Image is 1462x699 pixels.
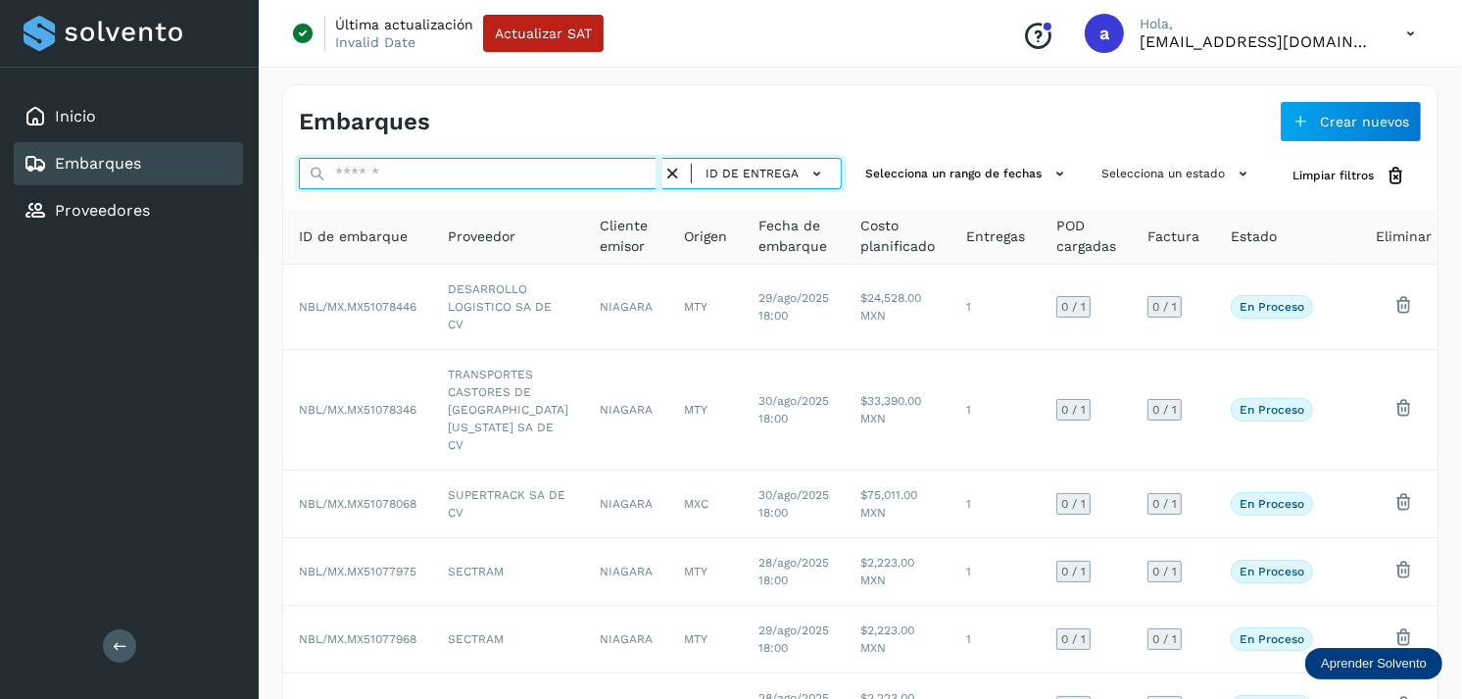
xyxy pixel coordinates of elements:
[55,107,96,125] a: Inicio
[1094,158,1261,190] button: Selecciona un estado
[1321,656,1427,672] p: Aprender Solvento
[299,226,408,247] span: ID de embarque
[1240,632,1304,646] p: En proceso
[584,538,668,606] td: NIAGARA
[14,189,243,232] div: Proveedores
[432,538,584,606] td: SECTRAM
[1240,497,1304,511] p: En proceso
[600,216,653,257] span: Cliente emisor
[299,300,416,314] span: NBL/MX.MX51078446
[299,497,416,511] span: NBL/MX.MX51078068
[1152,498,1177,510] span: 0 / 1
[299,403,416,417] span: NBL/MX.MX51078346
[1061,404,1086,416] span: 0 / 1
[758,624,829,655] span: 29/ago/2025 18:00
[584,606,668,674] td: NIAGARA
[845,538,950,606] td: $2,223.00 MXN
[1147,226,1199,247] span: Factura
[668,471,743,538] td: MXC
[1240,565,1304,578] p: En proceso
[1376,226,1432,247] span: Eliminar
[1061,301,1086,313] span: 0 / 1
[1277,158,1422,194] button: Limpiar filtros
[432,471,584,538] td: SUPERTRACK SA DE CV
[950,606,1041,674] td: 1
[758,216,829,257] span: Fecha de embarque
[1140,32,1375,51] p: alejperez@niagarawater.com
[950,265,1041,350] td: 1
[14,142,243,185] div: Embarques
[950,350,1041,471] td: 1
[860,216,935,257] span: Costo planificado
[845,606,950,674] td: $2,223.00 MXN
[1152,566,1177,577] span: 0 / 1
[483,15,604,52] button: Actualizar SAT
[1061,566,1086,577] span: 0 / 1
[845,350,950,471] td: $33,390.00 MXN
[1152,404,1177,416] span: 0 / 1
[668,606,743,674] td: MTY
[299,632,416,646] span: NBL/MX.MX51077968
[1056,216,1116,257] span: POD cargadas
[448,226,515,247] span: Proveedor
[706,165,799,182] span: ID de entrega
[584,471,668,538] td: NIAGARA
[55,201,150,220] a: Proveedores
[845,265,950,350] td: $24,528.00 MXN
[432,606,584,674] td: SECTRAM
[335,33,415,51] p: Invalid Date
[845,471,950,538] td: $75,011.00 MXN
[432,350,584,471] td: TRANSPORTES CASTORES DE [GEOGRAPHIC_DATA][US_STATE] SA DE CV
[1280,101,1422,142] button: Crear nuevos
[1061,498,1086,510] span: 0 / 1
[700,160,833,188] button: ID de entrega
[1240,403,1304,417] p: En proceso
[1320,115,1409,128] span: Crear nuevos
[1152,301,1177,313] span: 0 / 1
[299,108,430,136] h4: Embarques
[758,556,829,587] span: 28/ago/2025 18:00
[1061,633,1086,645] span: 0 / 1
[668,350,743,471] td: MTY
[1305,648,1442,679] div: Aprender Solvento
[950,538,1041,606] td: 1
[758,394,829,425] span: 30/ago/2025 18:00
[584,350,668,471] td: NIAGARA
[584,265,668,350] td: NIAGARA
[1152,633,1177,645] span: 0 / 1
[950,471,1041,538] td: 1
[668,265,743,350] td: MTY
[14,95,243,138] div: Inicio
[432,265,584,350] td: DESARROLLO LOGISTICO SA DE CV
[758,488,829,520] span: 30/ago/2025 18:00
[1140,16,1375,32] p: Hola,
[55,154,141,173] a: Embarques
[495,26,592,40] span: Actualizar SAT
[857,158,1078,190] button: Selecciona un rango de fechas
[758,291,829,323] span: 29/ago/2025 18:00
[684,226,727,247] span: Origen
[1231,226,1277,247] span: Estado
[1240,300,1304,314] p: En proceso
[335,16,473,33] p: Última actualización
[668,538,743,606] td: MTY
[299,565,416,578] span: NBL/MX.MX51077975
[966,226,1025,247] span: Entregas
[1292,167,1374,184] span: Limpiar filtros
